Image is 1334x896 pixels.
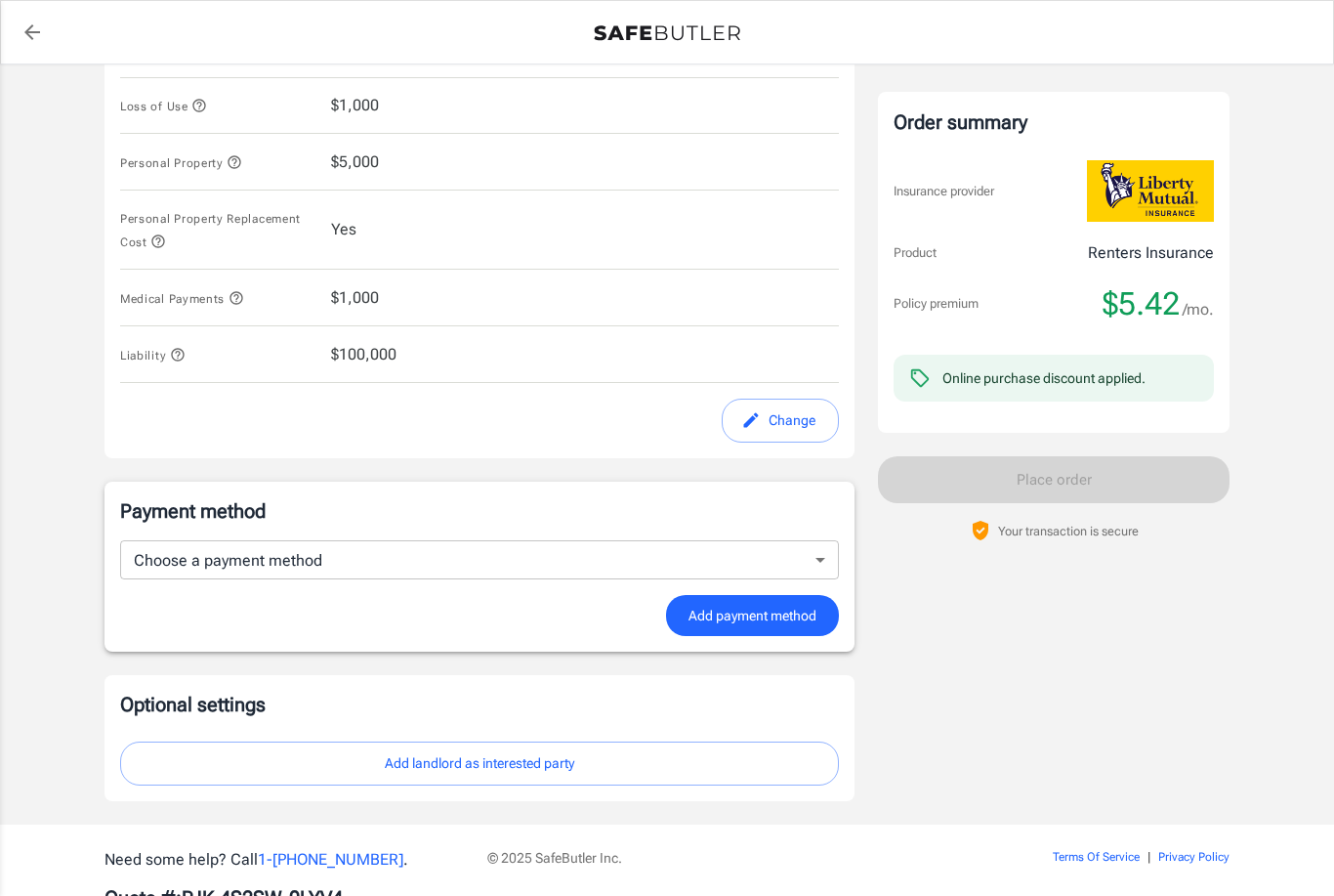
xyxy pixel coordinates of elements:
[120,691,839,718] p: Optional settings
[894,294,979,314] p: Policy premium
[331,286,379,310] span: $1,000
[487,848,942,868] p: © 2025 SafeButler Inc.
[120,286,244,310] button: Medical Payments
[942,368,1146,388] div: Online purchase discount applied.
[998,522,1139,540] p: Your transaction is secure
[120,94,207,117] button: Loss of Use
[666,595,839,637] button: Add payment method
[120,156,242,170] span: Personal Property
[120,212,301,249] span: Personal Property Replacement Cost
[1088,241,1214,265] p: Renters Insurance
[894,182,994,201] p: Insurance provider
[258,850,403,869] a: 1-[PHONE_NUMBER]
[1147,850,1150,864] span: |
[722,399,839,443] button: edit
[1158,850,1230,864] a: Privacy Policy
[1053,850,1140,864] a: Terms Of Service
[120,100,207,113] span: Loss of Use
[120,343,186,366] button: Liability
[894,243,937,263] p: Product
[1183,296,1214,323] span: /mo.
[13,13,52,52] a: back to quotes
[688,604,816,628] span: Add payment method
[331,343,396,366] span: $100,000
[120,292,244,306] span: Medical Payments
[120,150,242,174] button: Personal Property
[331,94,379,117] span: $1,000
[120,497,839,525] p: Payment method
[120,206,315,253] button: Personal Property Replacement Cost
[104,848,464,872] p: Need some help? Call .
[120,349,186,363] span: Liability
[1087,160,1214,222] img: Liberty Mutual
[894,107,1214,137] div: Order summary
[594,25,740,41] img: Back to quotes
[1103,284,1180,323] span: $5.42
[331,218,356,241] span: Yes
[331,150,379,174] span: $5,000
[120,742,839,786] button: Add landlord as interested party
